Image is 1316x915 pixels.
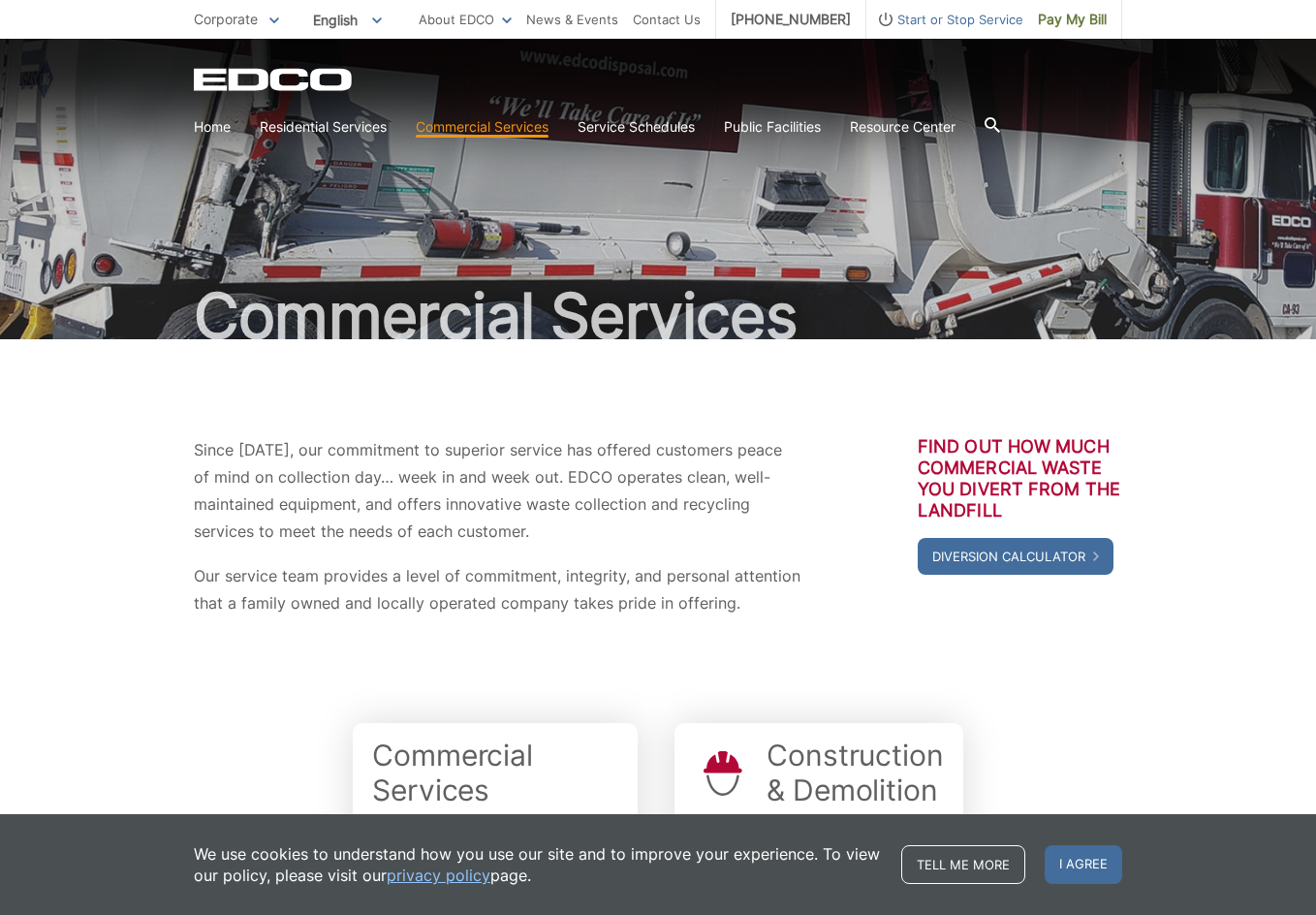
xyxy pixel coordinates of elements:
p: Since [DATE], our commitment to superior service has offered customers peace of mind on collectio... [194,436,800,545]
a: Construction & Demolition [767,738,944,807]
a: Residential Services [260,116,387,138]
h1: Commercial Services [194,285,1122,347]
a: Resource Center [850,116,956,138]
span: Corporate [194,11,258,27]
p: Our service team provides a level of commitment, integrity, and personal attention that a family ... [194,562,800,616]
a: Diversion Calculator [918,538,1113,575]
span: English [298,4,396,36]
a: Tell me more [901,845,1025,884]
a: Public Facilities [724,116,821,138]
a: About EDCO [419,9,512,30]
a: privacy policy [387,865,490,886]
a: Home [194,116,231,138]
a: Commercial Services [416,116,548,138]
a: Service Schedules [578,116,695,138]
p: We use cookies to understand how you use our site and to improve your experience. To view our pol... [194,843,882,886]
a: Contact Us [633,9,701,30]
span: I agree [1045,845,1122,884]
a: EDCD logo. Return to the homepage. [194,68,355,91]
h3: Find out how much commercial waste you divert from the landfill [918,436,1122,521]
span: Pay My Bill [1038,9,1107,30]
a: News & Events [526,9,618,30]
a: Commercial Services [372,738,618,807]
a: Recycling [372,807,618,848]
